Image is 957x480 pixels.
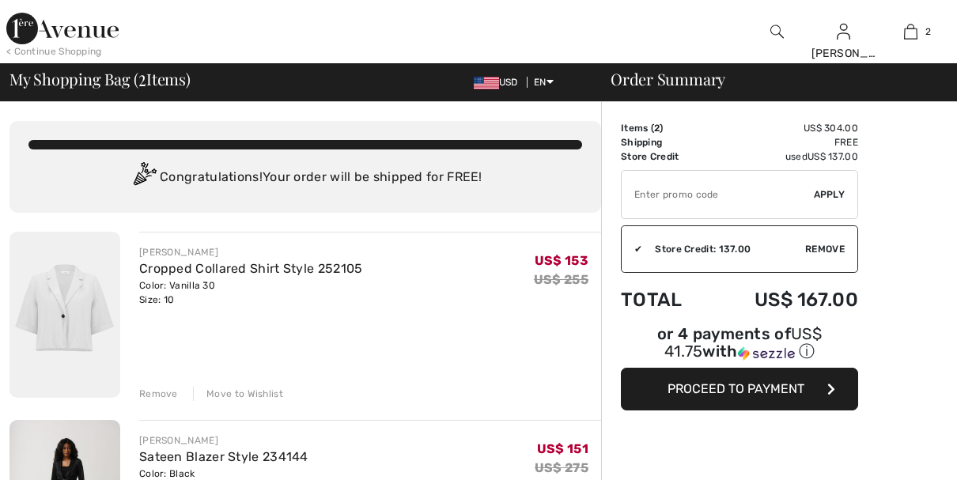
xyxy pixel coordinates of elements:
s: US$ 275 [535,460,588,475]
td: Shipping [621,135,709,149]
div: [PERSON_NAME] [139,245,363,259]
span: USD [474,77,524,88]
td: Free [709,135,859,149]
img: 1ère Avenue [6,13,119,44]
td: US$ 304.00 [709,121,859,135]
span: 2 [925,25,931,39]
div: [PERSON_NAME] [811,45,877,62]
img: Cropped Collared Shirt Style 252105 [9,232,120,398]
span: 2 [138,67,146,88]
img: Sezzle [738,346,795,361]
s: US$ 255 [534,272,588,287]
td: Store Credit [621,149,709,164]
div: or 4 payments ofUS$ 41.75withSezzle Click to learn more about Sezzle [621,327,858,368]
a: Cropped Collared Shirt Style 252105 [139,261,363,276]
td: Total [621,273,709,327]
div: Store Credit: 137.00 [642,242,805,256]
div: or 4 payments of with [621,327,858,362]
span: EN [534,77,554,88]
span: US$ 153 [535,253,588,268]
span: US$ 151 [537,441,588,456]
img: search the website [770,22,784,41]
img: Congratulation2.svg [128,162,160,194]
div: ✔ [622,242,642,256]
div: Remove [139,387,178,401]
td: used [709,149,859,164]
span: US$ 137.00 [808,151,858,162]
img: My Bag [904,22,917,41]
div: Congratulations! Your order will be shipped for FREE! [28,162,582,194]
div: < Continue Shopping [6,44,102,59]
span: US$ 41.75 [664,324,822,361]
div: Color: Vanilla 30 Size: 10 [139,278,363,307]
a: Sign In [837,24,850,39]
img: My Info [837,22,850,41]
button: Proceed to Payment [621,368,858,410]
span: Proceed to Payment [668,381,804,396]
td: Items ( ) [621,121,709,135]
input: Promo code [622,171,814,218]
a: 2 [878,22,944,41]
span: Remove [805,242,845,256]
span: My Shopping Bag ( Items) [9,71,191,87]
td: US$ 167.00 [709,273,859,327]
div: [PERSON_NAME] [139,433,308,448]
div: Move to Wishlist [193,387,283,401]
img: US Dollar [474,77,499,89]
span: Apply [814,187,845,202]
a: Sateen Blazer Style 234144 [139,449,308,464]
span: 2 [654,123,660,134]
div: Order Summary [592,71,948,87]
